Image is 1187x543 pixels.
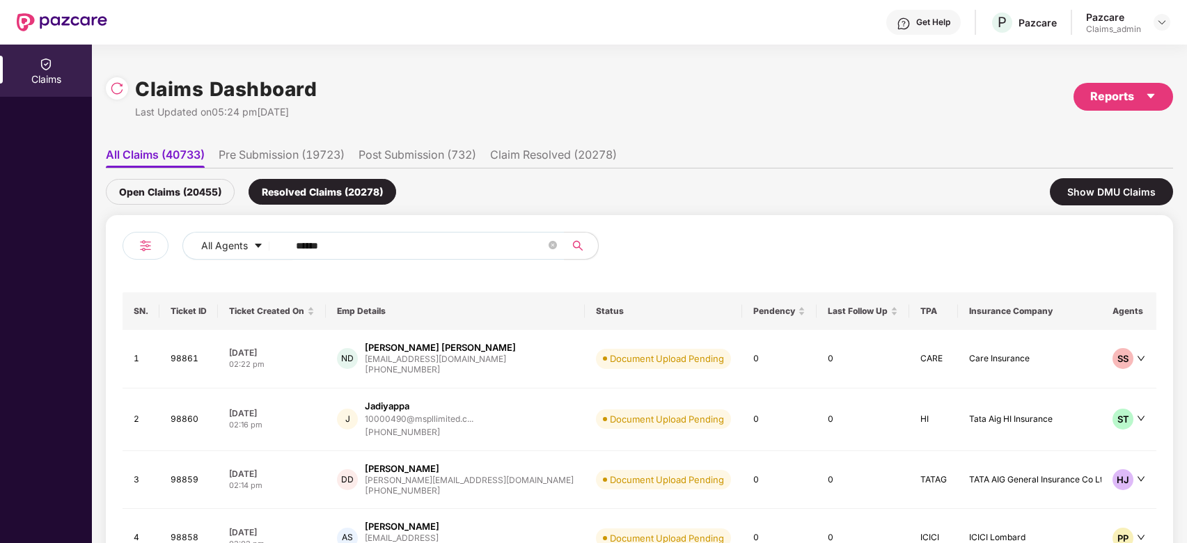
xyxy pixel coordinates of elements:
div: 02:22 pm [229,359,315,370]
div: Document Upload Pending [610,412,724,426]
th: SN. [123,292,159,330]
td: TATA AIG General Insurance Co Ltd [958,451,1119,510]
div: Document Upload Pending [610,473,724,487]
div: SS [1113,348,1133,369]
span: close-circle [549,241,557,249]
span: close-circle [549,239,557,253]
div: [PHONE_NUMBER] [365,426,473,439]
th: Last Follow Up [817,292,909,330]
div: 10000490@mspllimited.c... [365,414,473,423]
div: ST [1113,409,1133,430]
th: Emp Details [326,292,585,330]
div: ND [337,348,358,369]
span: P [998,14,1007,31]
div: Jadiyappa [365,400,409,413]
div: Pazcare [1086,10,1141,24]
div: [EMAIL_ADDRESS][DOMAIN_NAME] [365,354,516,363]
span: Last Follow Up [828,306,888,317]
div: [DATE] [229,407,315,419]
img: svg+xml;base64,PHN2ZyBpZD0iRHJvcGRvd24tMzJ4MzIiIHhtbG5zPSJodHRwOi8vd3d3LnczLm9yZy8yMDAwL3N2ZyIgd2... [1156,17,1168,28]
td: 1 [123,330,159,388]
div: [DATE] [229,526,315,538]
div: Document Upload Pending [610,352,724,365]
td: 0 [817,330,909,388]
img: svg+xml;base64,PHN2ZyB4bWxucz0iaHR0cDovL3d3dy53My5vcmcvMjAwMC9zdmciIHdpZHRoPSIyNCIgaGVpZ2h0PSIyNC... [137,237,154,254]
div: Last Updated on 05:24 pm[DATE] [135,104,317,120]
div: Claims_admin [1086,24,1141,35]
span: Ticket Created On [229,306,304,317]
div: J [337,409,358,430]
img: svg+xml;base64,PHN2ZyBpZD0iUmVsb2FkLTMyeDMyIiB4bWxucz0iaHR0cDovL3d3dy53My5vcmcvMjAwMC9zdmciIHdpZH... [110,81,124,95]
span: down [1137,475,1145,483]
div: HJ [1113,469,1133,490]
div: [PERSON_NAME][EMAIL_ADDRESS][DOMAIN_NAME] [365,475,574,485]
div: Pazcare [1019,16,1057,29]
div: [PERSON_NAME] [365,462,439,475]
th: Pendency [742,292,817,330]
li: Post Submission (732) [359,148,476,168]
th: Ticket ID [159,292,218,330]
td: CARE [909,330,958,388]
div: [PERSON_NAME] [PERSON_NAME] [365,341,516,354]
td: 2 [123,388,159,451]
div: DD [337,469,358,490]
td: 0 [817,388,909,451]
td: HI [909,388,958,451]
li: All Claims (40733) [106,148,205,168]
button: All Agentscaret-down [182,232,293,260]
span: caret-down [1145,90,1156,102]
li: Claim Resolved (20278) [490,148,617,168]
div: Resolved Claims (20278) [249,179,396,205]
div: [PHONE_NUMBER] [365,363,516,377]
div: [DATE] [229,468,315,480]
div: 02:14 pm [229,480,315,491]
img: svg+xml;base64,PHN2ZyBpZD0iQ2xhaW0iIHhtbG5zPSJodHRwOi8vd3d3LnczLm9yZy8yMDAwL3N2ZyIgd2lkdGg9IjIwIi... [39,57,53,71]
td: 0 [742,388,817,451]
span: down [1137,354,1145,363]
div: Show DMU Claims [1050,178,1173,205]
div: [EMAIL_ADDRESS] [365,533,441,542]
div: Reports [1090,88,1156,105]
th: Status [585,292,742,330]
div: Get Help [916,17,950,28]
button: search [564,232,599,260]
td: 0 [817,451,909,510]
td: 98859 [159,451,218,510]
div: Open Claims (20455) [106,179,235,205]
span: down [1137,414,1145,423]
img: New Pazcare Logo [17,13,107,31]
td: 0 [742,330,817,388]
span: Pendency [753,306,795,317]
td: 98860 [159,388,218,451]
td: 3 [123,451,159,510]
span: All Agents [201,238,248,253]
td: Care Insurance [958,330,1119,388]
li: Pre Submission (19723) [219,148,345,168]
td: TATAG [909,451,958,510]
div: [PHONE_NUMBER] [365,485,574,498]
th: Agents [1101,292,1156,330]
div: [DATE] [229,347,315,359]
div: 02:16 pm [229,419,315,431]
h1: Claims Dashboard [135,74,317,104]
th: Ticket Created On [218,292,326,330]
span: caret-down [253,241,263,252]
div: [PERSON_NAME] [365,520,439,533]
img: svg+xml;base64,PHN2ZyBpZD0iSGVscC0zMngzMiIgeG1sbnM9Imh0dHA6Ly93d3cudzMub3JnLzIwMDAvc3ZnIiB3aWR0aD... [897,17,911,31]
td: 98861 [159,330,218,388]
span: down [1137,533,1145,542]
td: 0 [742,451,817,510]
td: Tata Aig HI Insurance [958,388,1119,451]
span: search [564,240,591,251]
th: TPA [909,292,958,330]
th: Insurance Company [958,292,1119,330]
